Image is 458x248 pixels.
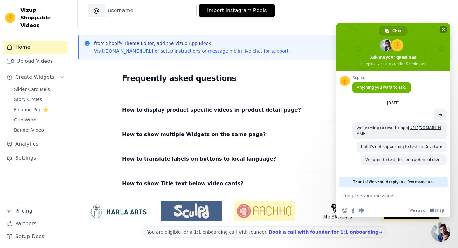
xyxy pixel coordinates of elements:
[365,157,442,162] span: We want to test this for a potential client
[353,177,434,187] span: Thanks! We should reply in a few moments.
[3,205,68,217] a: Pricing
[269,230,382,235] a: Book a call with founder for 1:1 onboarding
[3,41,68,54] a: Home
[10,105,68,114] a: Floating-Pop ⭐
[409,208,427,213] span: We run on
[14,96,42,103] span: Story Circles
[122,179,244,188] span: How to show Title text below video cards?
[122,130,407,139] button: How to show multiple Widgets on the same page?
[20,6,66,29] span: Vizup Shoppable Videos
[3,71,68,84] button: Create Widgets
[14,106,48,113] span: Floating-Pop ⭐
[438,112,442,117] span: Hi
[88,203,148,219] img: HarlaArts
[122,106,301,114] span: How to display product specific videos in product detail page?
[3,152,68,164] a: Settings
[3,55,68,68] a: Upload Videos
[3,230,68,243] a: Setup Docs
[342,208,347,213] span: Insert an emoji
[14,117,36,123] span: Grid Wrap
[161,203,221,219] img: Sculpd US
[122,106,407,114] button: How to display product specific videos in product detail page?
[94,48,290,54] p: Visit for setup instructions or message me in live chat for support.
[392,26,401,36] span: Chat
[122,72,407,85] h2: Frequently asked questions
[94,40,290,47] p: from Shopify Theme Editor, add the Vizup App Block
[435,208,444,213] span: Crisp
[10,95,68,104] a: Story Circles
[379,26,408,36] div: Chat
[440,26,447,33] span: Close chat
[10,115,68,124] a: Grid Wrap
[359,208,364,213] span: Audio message
[387,101,399,105] div: [DATE]
[122,155,276,164] span: How to translate labels on buttons to local language?
[342,193,430,199] textarea: Compose your message...
[357,125,441,136] a: [URL][DOMAIN_NAME]
[10,85,68,94] a: Slider Carousels
[88,4,105,17] span: @
[357,84,406,90] span: Anything you want to ask?
[361,144,442,149] span: but it's not supporting to test on Dev store
[15,73,54,81] span: Create Widgets
[3,138,68,150] a: Analytics
[308,203,368,219] img: Neeman's
[357,125,441,136] span: we're trying to test the app
[3,217,68,230] a: Partners
[14,86,50,92] span: Slider Carousels
[431,222,450,242] div: Close chat
[122,179,407,188] button: How to show Title text below video cards?
[5,13,15,23] img: Vizup
[352,76,411,80] span: Support
[104,48,153,54] a: [DOMAIN_NAME][URL]
[199,4,275,17] button: Import Instagram Reels
[122,130,266,139] span: How to show multiple Widgets on the same page?
[105,4,197,17] input: username
[122,155,407,164] button: How to translate labels on buttons to local language?
[10,126,68,135] a: Banner Video
[234,201,295,221] img: Aachho
[350,208,356,213] span: Send a file
[409,208,444,213] a: We run onCrisp
[14,127,44,133] span: Banner Video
